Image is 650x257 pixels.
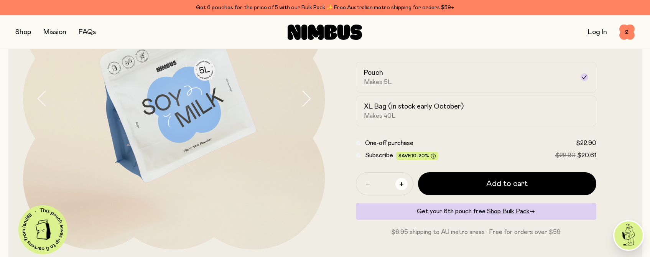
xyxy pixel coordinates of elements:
span: 10-20% [411,153,429,158]
a: Shop Bulk Pack→ [487,208,535,214]
span: $22.90 [555,152,576,158]
div: Get 6 pouches for the price of 5 with our Bulk Pack ✨ Free Australian metro shipping for orders $59+ [15,3,635,12]
h2: XL Bag (in stock early October) [364,102,464,111]
span: Add to cart [486,178,528,189]
a: FAQs [79,29,96,36]
span: Makes 5L [364,78,392,86]
span: One-off purchase [365,140,413,146]
p: $6.95 shipping to AU metro areas · Free for orders over $59 [356,227,597,237]
a: Mission [43,29,66,36]
img: agent [614,221,643,250]
span: Save [398,153,436,159]
span: $20.61 [577,152,596,158]
button: 2 [619,25,635,40]
span: Subscribe [365,152,393,158]
div: Get your 6th pouch free. [356,203,597,220]
h2: Pouch [364,68,383,77]
button: Add to cart [418,172,597,195]
span: $22.90 [576,140,596,146]
a: Log In [588,29,607,36]
span: Shop Bulk Pack [487,208,530,214]
span: Makes 40L [364,112,396,120]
